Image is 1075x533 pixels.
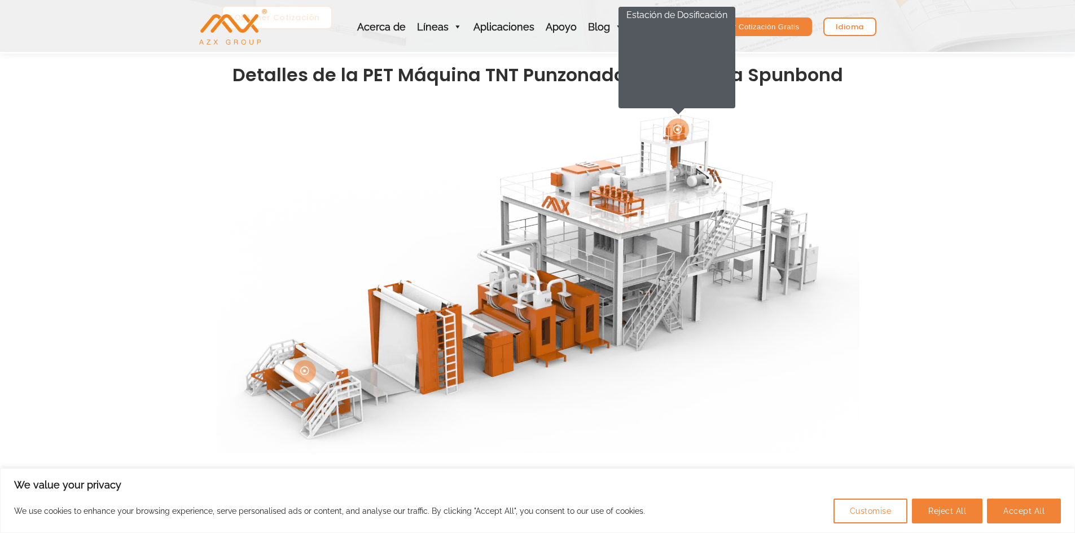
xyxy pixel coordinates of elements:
[199,21,267,32] a: AZX Maquinaria No Tejida
[987,499,1061,523] button: Accept All
[222,63,854,87] h2: Detalles de la PET Máquina TNT Punzonadora con Aguja Spunbond
[695,17,811,36] a: Obtener Cotización Gratis
[833,499,908,523] button: Customise
[14,478,1061,492] p: We value your privacy
[626,10,727,20] p: Estación de Dosificación
[14,504,645,518] p: We use cookies to enhance your browsing experience, serve personalised ads or content, and analys...
[823,17,876,36] a: Idioma
[912,499,982,523] button: Reject All
[626,20,711,105] img: PET Spunbond Needle Punching Machine 2
[216,92,859,454] img: PET Spunbond Needle Punching Machine 1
